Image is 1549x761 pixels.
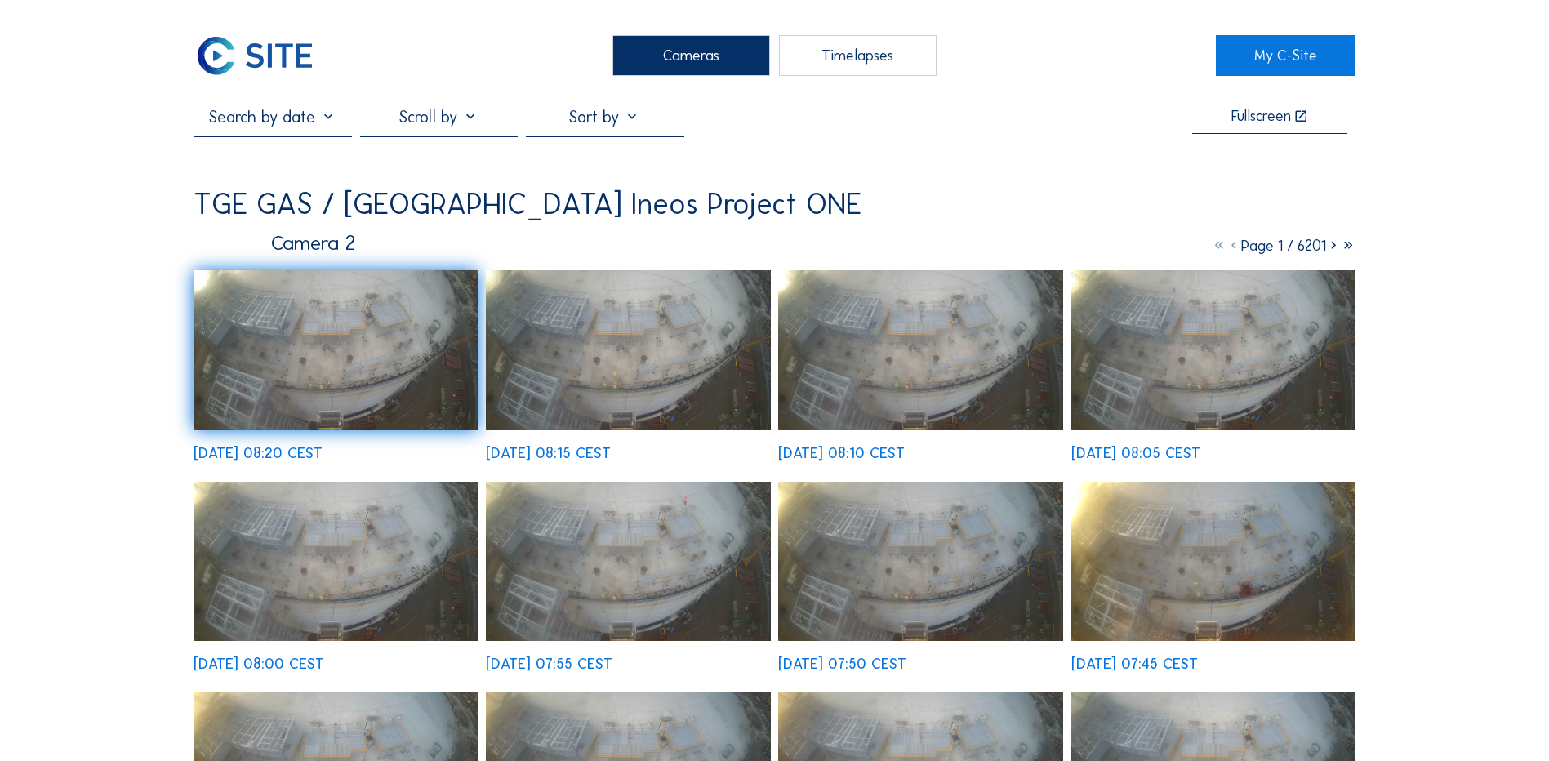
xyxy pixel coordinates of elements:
[194,189,861,219] div: TGE GAS / [GEOGRAPHIC_DATA] Ineos Project ONE
[778,446,905,461] div: [DATE] 08:10 CEST
[486,656,612,671] div: [DATE] 07:55 CEST
[486,270,770,430] img: image_53096885
[778,656,906,671] div: [DATE] 07:50 CEST
[1241,237,1326,255] span: Page 1 / 6201
[194,107,351,127] input: Search by date 󰅀
[778,270,1062,430] img: image_53096717
[194,233,355,253] div: Camera 2
[486,482,770,642] img: image_53096323
[779,35,937,76] div: Timelapses
[194,482,478,642] img: image_53096491
[778,482,1062,642] img: image_53096256
[194,656,324,671] div: [DATE] 08:00 CEST
[1071,270,1355,430] img: image_53096655
[1071,482,1355,642] img: image_53096056
[486,446,611,461] div: [DATE] 08:15 CEST
[194,35,333,76] a: C-SITE Logo
[1216,35,1355,76] a: My C-Site
[612,35,770,76] div: Cameras
[194,270,478,430] img: image_53096989
[1071,656,1198,671] div: [DATE] 07:45 CEST
[1231,109,1291,124] div: Fullscreen
[1071,446,1200,461] div: [DATE] 08:05 CEST
[194,446,323,461] div: [DATE] 08:20 CEST
[194,35,315,76] img: C-SITE Logo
